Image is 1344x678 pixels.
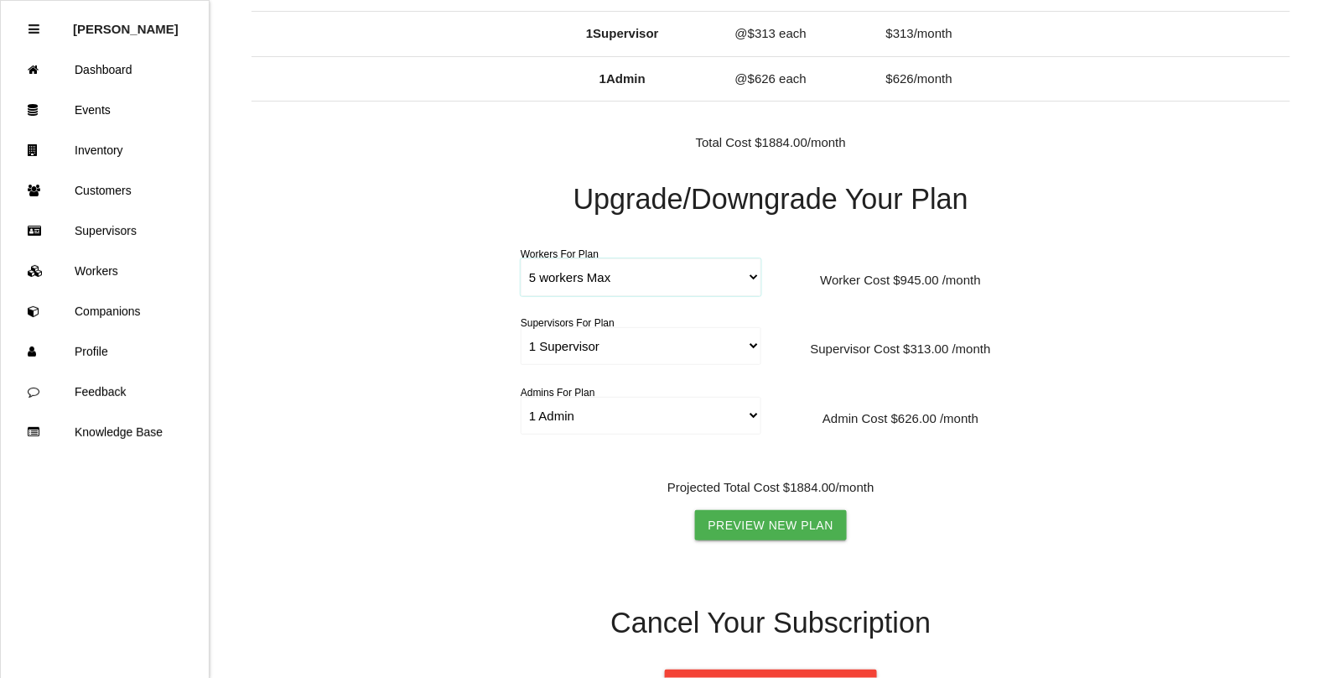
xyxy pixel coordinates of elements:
p: Supervisor Cost $ 313 .00 /month [781,340,1021,359]
b: 1 Admin [599,71,646,86]
label: Supervisors For Plan [521,316,615,331]
div: Close [29,9,39,50]
a: Profile [1,331,209,372]
a: Dashboard [1,50,209,90]
p: $ 313 [845,24,994,44]
label: Workers For Plan [521,247,599,262]
p: $ 626 [845,70,994,89]
p: Total Cost $ 1884.00 /month [521,133,1021,153]
a: Inventory [1,130,209,170]
p: $ 626 [697,70,845,89]
b: 1 Supervisor [586,26,659,40]
p: Projected Total Cost $ 1884.00 /month [521,478,1021,498]
a: Companions [1,291,209,331]
a: Workers [1,251,209,291]
p: Rosie Blandino [73,9,179,36]
label: Admins For Plan [521,385,595,400]
a: Supervisors [1,211,209,251]
p: Worker Cost $ 945 .00 /month [781,271,1021,290]
a: Customers [1,170,209,211]
h4: Upgrade/Downgrade Your Plan [252,184,1290,216]
a: Knowledge Base [1,412,209,452]
h4: Cancel Your Subscription [252,608,1290,639]
p: Admin Cost $ 626 .00 /month [781,409,1021,429]
a: Feedback [1,372,209,412]
p: $ 313 [697,24,845,44]
a: Preview New Plan [695,510,848,540]
a: Events [1,90,209,130]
